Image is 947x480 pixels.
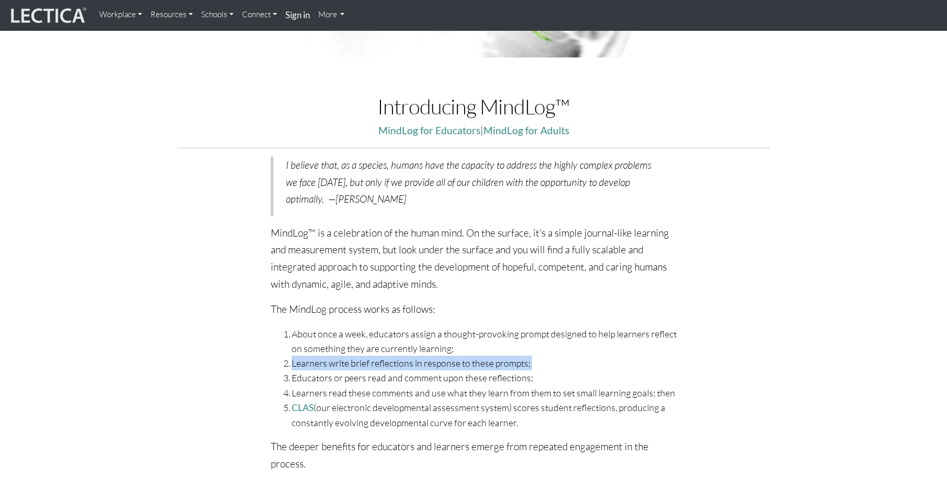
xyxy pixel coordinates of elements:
[197,4,238,25] a: Schools
[271,438,677,472] p: The deeper benefits for educators and learners emerge from repeated engagement in the process.
[378,124,480,136] a: MindLog for Educators
[292,385,677,400] li: Learners read these comments and use what they learn from them to set small learning goals; then
[285,9,310,20] strong: Sign in
[292,326,677,356] li: About once a week, educators assign a thought-provoking prompt designed to help learners reflect ...
[8,6,87,26] img: lecticalive
[292,402,314,413] a: CLAS
[271,301,677,318] p: The MindLog process works as follows:
[177,95,770,118] h1: Introducing MindLog™
[483,124,569,136] a: MindLog for Adults
[286,157,664,208] p: I believe that, as a species, humans have the capacity to address the highly complex problems we ...
[292,400,677,430] li: (our electronic developmental assessment system) scores student reflections, producing a constant...
[95,4,146,25] a: Workplace
[314,4,349,25] a: More
[238,4,281,25] a: Connect
[146,4,197,25] a: Resources
[292,356,677,370] li: Learners write brief reflections in response to these prompts;
[292,370,677,385] li: Educators or peers read and comment upon these reflections;
[271,225,677,293] p: MindLog™ is a celebration of the human mind. On the surface, it's a simple journal-like learning ...
[281,4,314,27] a: Sign in
[177,122,770,139] p: |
